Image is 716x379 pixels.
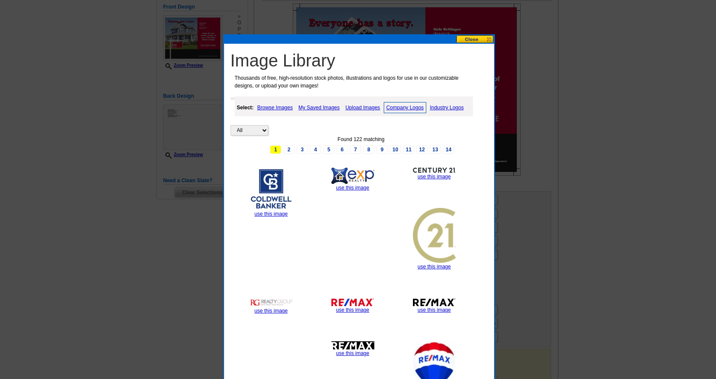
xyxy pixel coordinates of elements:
[250,168,293,210] img: thumb-5e98bd34126aa.jpg
[270,145,281,154] span: 1
[413,168,456,173] img: thumb-5acfb934a1a79.jpg
[428,102,466,113] a: Industry Logos
[231,135,492,143] div: Found 122 matching
[418,264,451,270] a: use this image
[384,102,426,113] a: Company Logos
[336,307,369,313] a: use this image
[376,145,388,154] a: 9
[390,145,401,154] a: 10
[336,350,369,356] a: use this image
[418,174,451,180] a: use this image
[255,308,288,314] a: use this image
[418,307,451,313] a: use this image
[403,145,414,154] a: 11
[343,102,382,113] a: Upload Images
[255,211,288,217] a: use this image
[331,341,374,349] img: thumb-59973810cb0f6.jpg
[337,145,348,154] a: 6
[350,145,361,154] a: 7
[255,102,295,113] a: Browse Images
[237,105,254,111] strong: Select:
[323,145,334,154] a: 5
[296,102,342,113] a: My Saved Images
[336,185,369,191] a: use this image
[310,145,321,154] a: 4
[430,145,441,154] a: 13
[331,168,374,184] img: thumb-5ced67d48c43e.jpg
[231,74,476,90] p: Thousands of free, high-resolution stock photos, illustrations and logos for use in our customiza...
[250,298,293,307] img: thumb-59b1c04599824.jpg
[231,50,492,71] h1: Image Library
[283,145,294,154] a: 2
[363,145,374,154] a: 8
[544,180,716,379] iframe: LiveChat chat widget
[331,298,374,306] img: thumb-5997384a6b52a.jpg
[413,298,456,306] img: thumb-5997382fc352f.jpg
[416,145,428,154] a: 12
[443,145,454,154] a: 14
[413,208,456,263] img: thumb-5acfb924d6603.jpg
[297,145,308,154] a: 3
